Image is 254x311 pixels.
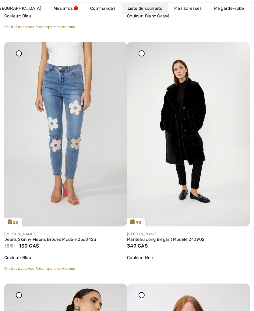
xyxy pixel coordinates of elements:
img: joseph-ribkoff-outerwear-black_2439021_a35e_search.jpg [127,42,250,226]
div: [PERSON_NAME] [127,231,250,237]
a: Mes adresses [168,3,208,14]
div: [PERSON_NAME] [4,231,127,237]
a: Commandes [84,3,122,14]
div: Couleur: Noir [127,255,250,261]
img: frank-lyman-pants-blue_256842_6_1706_search.jpg [4,42,127,226]
div: Couleur: Bleu [4,255,127,261]
a: Jeans Skinny Fleuris Brodés Modèle 256842u [4,237,127,242]
span: 185 [4,243,13,249]
div: Gratuit avec vos Récompenses Avenue [4,24,127,30]
a: Ma garde-robe [208,3,250,14]
a: 40 [127,42,250,226]
div: Couleur: Blanc Cassé [127,13,250,19]
a: Manteau Long Élégant Modèle 243902 [127,237,250,242]
span: 130 CA$ [19,243,39,249]
a: Mes infos [48,3,84,14]
span: 349 CA$ [127,243,148,249]
div: Couleur: Bleu [4,13,127,19]
div: Gratuit avec vos Récompenses Avenue [4,266,127,271]
a: 20 [4,42,127,226]
a: Liste de souhaits [122,3,168,14]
